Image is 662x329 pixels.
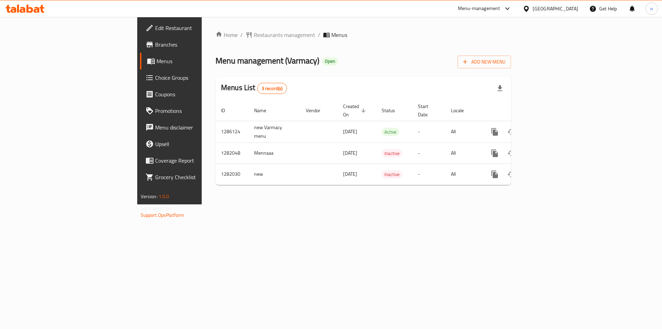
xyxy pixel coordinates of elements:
[215,53,319,68] span: Menu management ( Varmacy )
[487,145,503,162] button: more
[533,5,578,12] div: [GEOGRAPHIC_DATA]
[254,106,275,115] span: Name
[245,31,315,39] a: Restaurants management
[155,173,242,181] span: Grocery Checklist
[257,83,287,94] div: Total records count
[382,171,402,178] span: Inactive
[140,119,248,136] a: Menu disclaimer
[249,164,300,185] td: new
[412,143,445,164] td: -
[343,102,368,119] span: Created On
[382,106,404,115] span: Status
[249,143,300,164] td: Mennaaa
[458,4,500,13] div: Menu-management
[258,85,287,92] span: 3 record(s)
[155,90,242,98] span: Coupons
[155,123,242,132] span: Menu disclaimer
[451,106,473,115] span: Locale
[503,124,520,140] button: Change Status
[141,211,184,220] a: Support.OpsPlatform
[157,57,242,65] span: Menus
[140,86,248,103] a: Coupons
[215,31,511,39] nav: breadcrumb
[318,31,320,39] li: /
[306,106,329,115] span: Vendor
[254,31,315,39] span: Restaurants management
[140,20,248,36] a: Edit Restaurant
[650,5,653,12] span: n
[140,53,248,69] a: Menus
[140,103,248,119] a: Promotions
[140,169,248,185] a: Grocery Checklist
[331,31,347,39] span: Menus
[155,107,242,115] span: Promotions
[487,166,503,183] button: more
[249,121,300,143] td: new Varmacy menu
[445,143,481,164] td: All
[445,164,481,185] td: All
[140,152,248,169] a: Coverage Report
[155,40,242,49] span: Branches
[445,121,481,143] td: All
[221,83,287,94] h2: Menus List
[141,204,172,213] span: Get support on:
[140,69,248,86] a: Choice Groups
[140,36,248,53] a: Branches
[215,100,558,185] table: enhanced table
[418,102,437,119] span: Start Date
[155,74,242,82] span: Choice Groups
[155,140,242,148] span: Upsell
[221,106,234,115] span: ID
[382,149,402,157] span: Inactive
[343,127,357,136] span: [DATE]
[458,56,511,68] button: Add New Menu
[155,156,242,165] span: Coverage Report
[492,80,508,97] div: Export file
[141,192,158,201] span: Version:
[481,100,558,121] th: Actions
[322,58,338,64] span: Open
[412,121,445,143] td: -
[487,124,503,140] button: more
[463,58,505,66] span: Add New Menu
[382,128,399,136] span: Active
[343,148,357,157] span: [DATE]
[140,136,248,152] a: Upsell
[322,57,338,66] div: Open
[159,192,169,201] span: 1.0.0
[155,24,242,32] span: Edit Restaurant
[412,164,445,185] td: -
[343,170,357,178] span: [DATE]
